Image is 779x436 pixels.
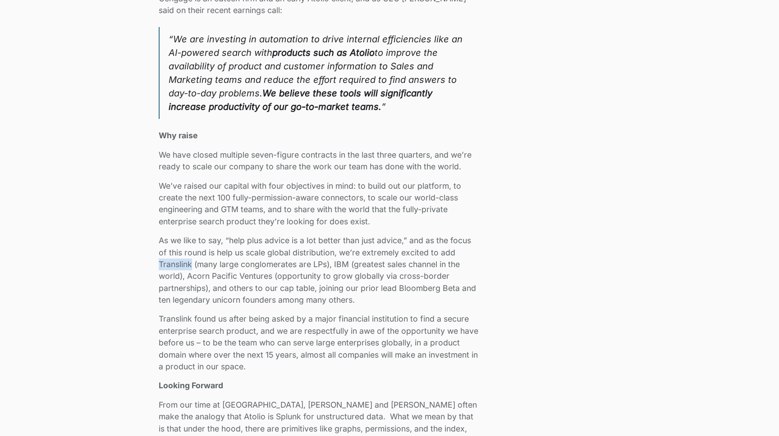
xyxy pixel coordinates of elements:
strong: Looking Forward [159,381,223,390]
iframe: Chat Widget [734,393,779,436]
strong: Why raise [159,131,197,140]
p: We’ve raised our capital with four objectives in mind: to build out our platform, to create the n... [159,180,481,228]
strong: We believe these tools will significantly increase productivity of our go-to-market teams. [169,88,432,112]
p: Translink found us after being asked by a major financial institution to find a secure enterprise... [159,313,481,372]
p: We have closed multiple seven-figure contracts in the last three quarters, and we’re ready to sca... [159,149,481,173]
strong: products such as Atolio [272,47,375,58]
p: As we like to say, “help plus advice is a lot better than just advice,” and as the focus of this ... [159,235,481,306]
blockquote: “We are investing in automation to drive internal efficiencies like an AI-powered search with to ... [159,27,481,119]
